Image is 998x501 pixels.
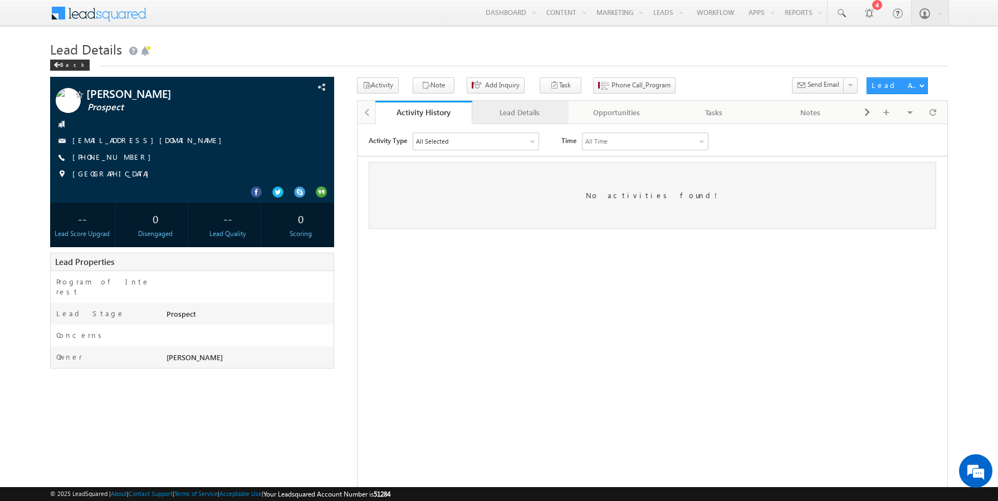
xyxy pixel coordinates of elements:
[174,490,218,497] a: Terms of Service
[485,80,520,90] span: Add Inquiry
[56,9,181,26] div: All Selected
[263,490,390,498] span: Your Leadsquared Account Number is
[50,59,95,68] a: Back
[50,40,122,58] span: Lead Details
[374,490,390,498] span: 51284
[58,12,91,22] div: All Selected
[204,8,219,25] span: Time
[55,256,114,267] span: Lead Properties
[72,169,154,180] span: [GEOGRAPHIC_DATA]
[228,12,250,22] div: All Time
[72,135,227,145] a: [EMAIL_ADDRESS][DOMAIN_NAME]
[540,77,581,94] button: Task
[167,352,223,362] span: [PERSON_NAME]
[375,101,472,124] a: Activity History
[53,208,112,229] div: --
[56,277,153,297] label: Program of Interest
[56,352,82,362] label: Owner
[384,107,464,117] div: Activity History
[111,490,127,497] a: About
[56,308,125,318] label: Lead Stage
[771,106,849,119] div: Notes
[867,77,928,94] button: Lead Actions
[872,80,919,90] div: Lead Actions
[198,229,258,239] div: Lead Quality
[467,77,525,94] button: Add Inquiry
[125,208,185,229] div: 0
[87,102,265,113] span: Prospect
[53,229,112,239] div: Lead Score Upgrad
[50,489,390,499] span: © 2025 LeadSquared | | | | |
[198,208,258,229] div: --
[569,101,666,124] a: Opportunities
[125,229,185,239] div: Disengaged
[219,490,262,497] a: Acceptable Use
[56,330,106,340] label: Concerns
[357,77,399,94] button: Activity
[11,38,579,105] div: No activities found!
[472,101,569,124] a: Lead Details
[72,152,156,163] span: [PHONE_NUMBER]
[271,229,331,239] div: Scoring
[11,8,50,25] span: Activity Type
[792,77,844,94] button: Send Email
[593,77,676,94] button: Phone Call_Program
[578,106,655,119] div: Opportunities
[481,106,559,119] div: Lead Details
[50,60,90,71] div: Back
[611,80,671,90] span: Phone Call_Program
[86,88,264,99] span: [PERSON_NAME]
[271,208,331,229] div: 0
[413,77,454,94] button: Note
[129,490,173,497] a: Contact Support
[666,101,762,124] a: Tasks
[762,101,859,124] a: Notes
[56,88,81,117] img: Profile photo
[164,308,334,324] div: Prospect
[674,106,752,119] div: Tasks
[808,80,839,90] span: Send Email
